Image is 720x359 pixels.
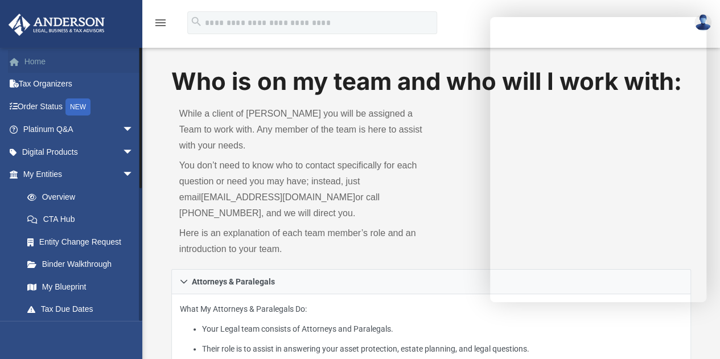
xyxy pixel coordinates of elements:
li: Their role is to assist in answering your asset protection, estate planning, and legal questions. [202,342,682,356]
img: Anderson Advisors Platinum Portal [5,14,108,36]
span: arrow_drop_down [122,141,145,164]
i: search [190,15,203,28]
a: Attorneys & Paralegals [171,269,692,294]
a: My Entitiesarrow_drop_down [8,163,151,186]
a: CTA Hub [16,208,151,231]
span: arrow_drop_down [122,118,145,142]
img: User Pic [694,14,711,31]
a: Tax Organizers [8,73,151,96]
a: Digital Productsarrow_drop_down [8,141,151,163]
a: My Blueprint [16,275,145,298]
a: Binder Walkthrough [16,253,151,276]
a: Tax Due Dates [16,298,151,321]
a: Entity Change Request [16,230,151,253]
a: Order StatusNEW [8,95,151,118]
a: Overview [16,185,151,208]
a: [EMAIL_ADDRESS][DOMAIN_NAME] [201,192,355,202]
span: arrow_drop_down [122,163,145,187]
a: menu [154,22,167,30]
iframe: Chat Window [490,17,706,302]
p: Here is an explanation of each team member’s role and an introduction to your team. [179,225,423,257]
div: NEW [65,98,90,115]
a: My Anderson Teamarrow_drop_down [8,320,145,343]
a: Home [8,50,151,73]
span: arrow_drop_down [122,320,145,344]
i: menu [154,16,167,30]
a: Platinum Q&Aarrow_drop_down [8,118,151,141]
span: Attorneys & Paralegals [192,278,275,286]
li: Your Legal team consists of Attorneys and Paralegals. [202,322,682,336]
p: You don’t need to know who to contact specifically for each question or need you may have; instea... [179,158,423,221]
p: While a client of [PERSON_NAME] you will be assigned a Team to work with. Any member of the team ... [179,106,423,154]
h1: Who is on my team and who will I work with: [171,65,692,98]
